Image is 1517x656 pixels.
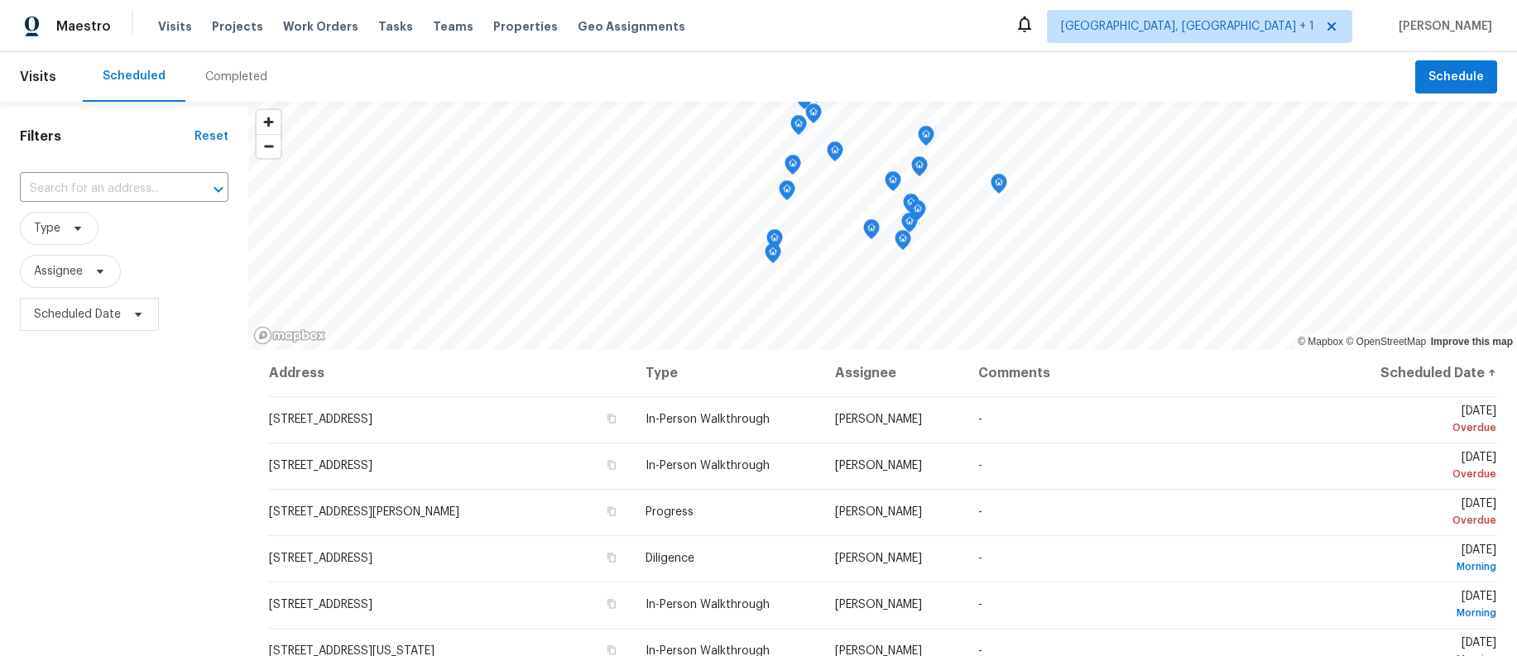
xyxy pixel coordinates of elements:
[1347,605,1496,621] div: Morning
[978,460,982,472] span: -
[1347,558,1496,575] div: Morning
[1415,60,1497,94] button: Schedule
[978,506,982,518] span: -
[1333,350,1497,396] th: Scheduled Date ↑
[1392,18,1492,35] span: [PERSON_NAME]
[646,460,770,472] span: In-Person Walkthrough
[34,263,83,280] span: Assignee
[991,174,1007,199] div: Map marker
[34,306,121,323] span: Scheduled Date
[1347,405,1496,436] span: [DATE]
[765,243,781,269] div: Map marker
[822,350,964,396] th: Assignee
[205,69,267,85] div: Completed
[212,18,263,35] span: Projects
[965,350,1334,396] th: Comments
[248,102,1517,350] canvas: Map
[911,156,928,182] div: Map marker
[910,200,926,226] div: Map marker
[646,553,694,564] span: Diligence
[493,18,558,35] span: Properties
[269,599,372,611] span: [STREET_ADDRESS]
[257,110,281,134] button: Zoom in
[805,103,822,129] div: Map marker
[604,411,619,426] button: Copy Address
[903,194,919,219] div: Map marker
[604,550,619,565] button: Copy Address
[1347,512,1496,529] div: Overdue
[978,414,982,425] span: -
[269,553,372,564] span: [STREET_ADDRESS]
[918,126,934,151] div: Map marker
[207,178,230,201] button: Open
[1428,67,1484,88] span: Schedule
[20,128,194,145] h1: Filters
[20,176,182,202] input: Search for an address...
[785,155,801,180] div: Map marker
[1298,336,1343,347] a: Mapbox
[646,414,770,425] span: In-Person Walkthrough
[433,18,473,35] span: Teams
[901,213,918,238] div: Map marker
[779,180,795,206] div: Map marker
[604,457,619,472] button: Copy Address
[835,506,922,518] span: [PERSON_NAME]
[194,128,228,145] div: Reset
[835,553,922,564] span: [PERSON_NAME]
[56,18,111,35] span: Maestro
[1431,336,1513,347] a: Improve this map
[885,171,901,197] div: Map marker
[34,220,60,237] span: Type
[378,21,413,32] span: Tasks
[283,18,358,35] span: Work Orders
[978,553,982,564] span: -
[766,229,783,255] div: Map marker
[895,230,911,256] div: Map marker
[646,506,694,518] span: Progress
[257,135,281,158] span: Zoom out
[604,504,619,519] button: Copy Address
[103,68,166,84] div: Scheduled
[1346,336,1426,347] a: OpenStreetMap
[1061,18,1314,35] span: [GEOGRAPHIC_DATA], [GEOGRAPHIC_DATA] + 1
[796,89,813,115] div: Map marker
[1347,419,1496,436] div: Overdue
[269,414,372,425] span: [STREET_ADDRESS]
[632,350,822,396] th: Type
[646,599,770,611] span: In-Person Walkthrough
[257,134,281,158] button: Zoom out
[1347,544,1496,575] span: [DATE]
[827,141,843,167] div: Map marker
[269,460,372,472] span: [STREET_ADDRESS]
[158,18,192,35] span: Visits
[604,596,619,611] button: Copy Address
[790,115,807,141] div: Map marker
[1347,452,1496,482] span: [DATE]
[268,350,632,396] th: Address
[835,414,922,425] span: [PERSON_NAME]
[1347,466,1496,482] div: Overdue
[835,460,922,472] span: [PERSON_NAME]
[20,59,56,95] span: Visits
[1347,591,1496,621] span: [DATE]
[978,599,982,611] span: -
[1347,498,1496,529] span: [DATE]
[578,18,685,35] span: Geo Assignments
[253,326,326,345] a: Mapbox homepage
[835,599,922,611] span: [PERSON_NAME]
[269,506,459,518] span: [STREET_ADDRESS][PERSON_NAME]
[863,219,880,245] div: Map marker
